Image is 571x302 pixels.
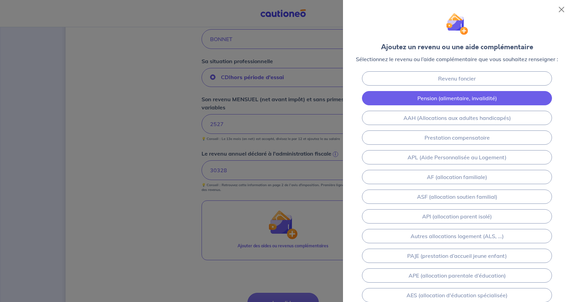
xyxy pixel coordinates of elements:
[362,150,552,164] a: APL (Aide Personnalisée au Logement)
[362,170,552,184] a: AF (allocation familiale)
[362,268,552,283] a: APE (allocation parentale d’éducation)
[356,55,558,63] p: Sélectionnez le revenu ou l’aide complémentaire que vous souhaitez renseigner :
[362,190,552,204] a: ASF (allocation soutien familial)
[362,111,552,125] a: AAH (Allocations aux adultes handicapés)
[362,209,552,224] a: API (allocation parent isolé)
[362,229,552,243] a: Autres allocations logement (ALS, ...)
[362,130,552,145] a: Prestation compensatoire
[556,4,567,15] button: Close
[381,42,533,52] div: Ajoutez un revenu ou une aide complémentaire
[446,13,468,35] img: illu_wallet.svg
[362,249,552,263] a: PAJE (prestation d’accueil jeune enfant)
[362,71,552,86] a: Revenu foncier
[362,91,552,105] a: Pension (alimentaire, invalidité)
